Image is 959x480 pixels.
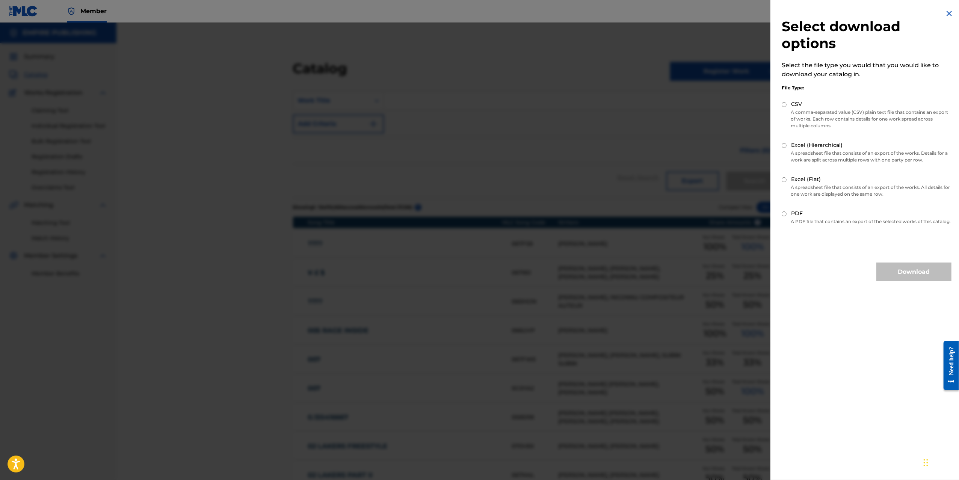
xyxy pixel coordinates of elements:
label: Excel (Flat) [791,175,821,183]
img: MLC Logo [9,6,38,17]
p: A PDF file that contains an export of the selected works of this catalog. [782,218,951,225]
label: Excel (Hierarchical) [791,141,843,149]
p: A spreadsheet file that consists of an export of the works. All details for one work are displaye... [782,184,951,198]
iframe: Chat Widget [921,444,959,480]
label: PDF [791,210,803,217]
div: Drag [924,451,928,474]
p: A comma-separated value (CSV) plain text file that contains an export of works. Each row contains... [782,109,951,129]
h2: Select download options [782,18,951,52]
iframe: Resource Center [938,335,959,396]
p: Select the file type you would that you would like to download your catalog in. [782,61,951,79]
div: File Type: [782,85,951,91]
img: Top Rightsholder [67,7,76,16]
p: A spreadsheet file that consists of an export of the works. Details for a work are split across m... [782,150,951,163]
label: CSV [791,100,802,108]
span: Member [80,7,107,15]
